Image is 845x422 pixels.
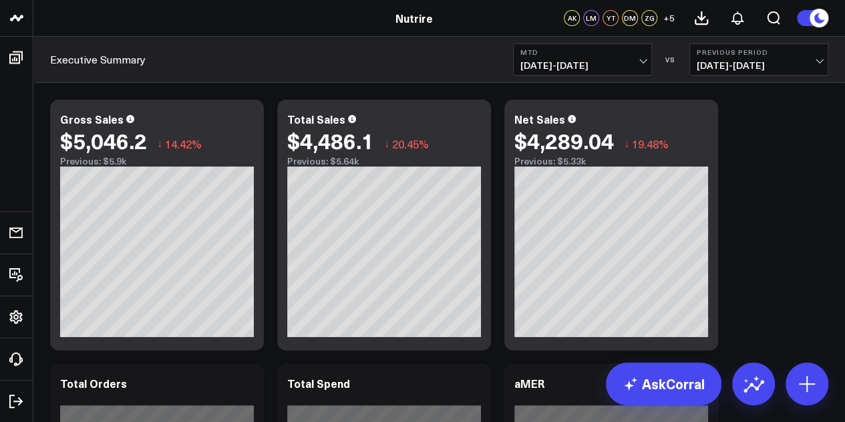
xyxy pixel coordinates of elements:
[287,156,481,167] div: Previous: $5.64k
[622,10,638,26] div: DM
[661,10,677,26] button: +5
[624,135,629,152] span: ↓
[514,112,565,126] div: Net Sales
[392,136,429,151] span: 20.45%
[514,156,708,167] div: Previous: $5.33k
[697,48,821,56] b: Previous Period
[513,43,652,76] button: MTD[DATE]-[DATE]
[520,48,645,56] b: MTD
[50,52,146,67] a: Executive Summary
[520,60,645,71] span: [DATE] - [DATE]
[384,135,389,152] span: ↓
[583,10,599,26] div: LM
[632,136,669,151] span: 19.48%
[287,376,350,391] div: Total Spend
[663,13,675,23] span: + 5
[395,11,433,25] a: Nutrire
[606,362,721,405] a: AskCorral
[514,376,544,391] div: aMER
[157,135,162,152] span: ↓
[564,10,580,26] div: AK
[603,10,619,26] div: YT
[697,60,821,71] span: [DATE] - [DATE]
[689,43,828,76] button: Previous Period[DATE]-[DATE]
[514,128,614,152] div: $4,289.04
[287,112,345,126] div: Total Sales
[287,128,374,152] div: $4,486.1
[659,56,683,64] div: VS
[641,10,657,26] div: ZG
[165,136,202,151] span: 14.42%
[60,112,124,126] div: Gross Sales
[60,156,254,167] div: Previous: $5.9k
[60,128,147,152] div: $5,046.2
[60,376,127,391] div: Total Orders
